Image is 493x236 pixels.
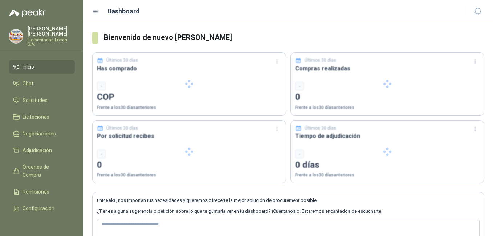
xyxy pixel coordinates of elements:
[9,143,75,157] a: Adjudicación
[23,80,33,88] span: Chat
[9,29,23,43] img: Company Logo
[28,38,75,46] p: Fleischmann Foods S.A.
[9,202,75,215] a: Configuración
[97,197,480,204] p: En , nos importan tus necesidades y queremos ofrecerte la mejor solución de procurement posible.
[9,218,75,232] a: Manuales y ayuda
[9,60,75,74] a: Inicio
[23,146,52,154] span: Adjudicación
[23,188,49,196] span: Remisiones
[23,63,34,71] span: Inicio
[23,130,56,138] span: Negociaciones
[9,110,75,124] a: Licitaciones
[23,113,49,121] span: Licitaciones
[9,93,75,107] a: Solicitudes
[28,26,75,36] p: [PERSON_NAME] [PERSON_NAME]
[9,185,75,199] a: Remisiones
[23,163,68,179] span: Órdenes de Compra
[107,6,140,16] h1: Dashboard
[9,9,46,17] img: Logo peakr
[9,160,75,182] a: Órdenes de Compra
[104,32,484,43] h3: Bienvenido de nuevo [PERSON_NAME]
[9,77,75,90] a: Chat
[97,208,480,215] p: ¿Tienes alguna sugerencia o petición sobre lo que te gustaría ver en tu dashboard? ¡Cuéntanoslo! ...
[23,204,54,212] span: Configuración
[102,198,116,203] b: Peakr
[9,127,75,141] a: Negociaciones
[23,96,48,104] span: Solicitudes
